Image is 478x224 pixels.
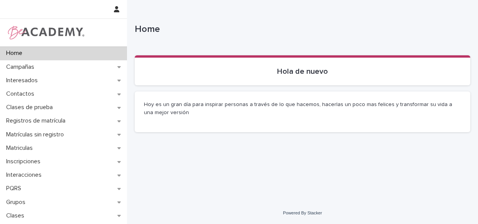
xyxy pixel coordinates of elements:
p: Clases de prueba [3,104,59,111]
img: WPrjXfSUmiLcdUfaYY4Q [6,25,85,40]
p: Registros de matrícula [3,117,72,124]
p: Grupos [3,199,32,206]
p: Contactos [3,90,40,98]
p: Interesados [3,77,44,84]
p: Clases [3,212,30,219]
p: Hola de nuevo [144,67,461,76]
p: Interacciones [3,171,48,179]
p: Home [3,50,28,57]
p: Matriculas [3,144,39,152]
p: Campañas [3,63,40,71]
p: Matrículas sin registro [3,131,70,138]
p: Hoy es un gran día para inspirar personas a través de lo que hacemos, hacerlas un poco mas felice... [144,101,461,117]
a: Powered By Stacker [283,211,322,215]
p: Inscripciones [3,158,47,165]
p: Home [135,24,467,35]
p: PQRS [3,185,27,192]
